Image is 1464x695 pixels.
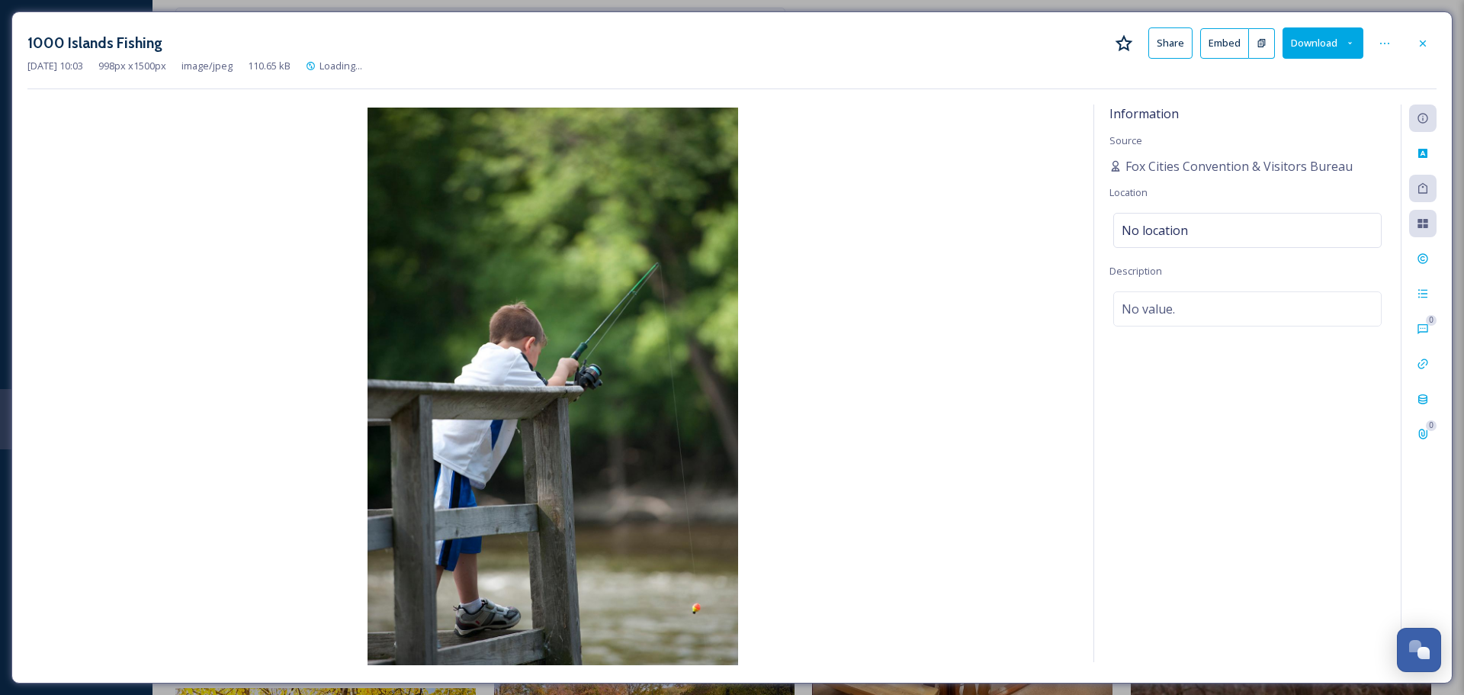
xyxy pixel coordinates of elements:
[27,59,83,73] span: [DATE] 10:03
[27,108,1078,665] img: b8599f38-8ce3-141d-b091-27d07b892984.jpg
[1397,628,1441,672] button: Open Chat
[1200,28,1249,59] button: Embed
[1125,157,1353,175] span: Fox Cities Convention & Visitors Bureau
[1283,27,1363,59] button: Download
[319,59,362,72] span: Loading...
[98,59,166,73] span: 998 px x 1500 px
[248,59,291,73] span: 110.65 kB
[1122,300,1175,318] span: No value.
[181,59,233,73] span: image/jpeg
[1122,221,1188,240] span: No location
[1148,27,1193,59] button: Share
[1426,315,1437,326] div: 0
[1109,105,1179,122] span: Information
[1109,134,1142,147] span: Source
[1426,420,1437,431] div: 0
[1109,264,1162,278] span: Description
[1109,185,1148,199] span: Location
[27,32,162,54] h3: 1000 Islands Fishing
